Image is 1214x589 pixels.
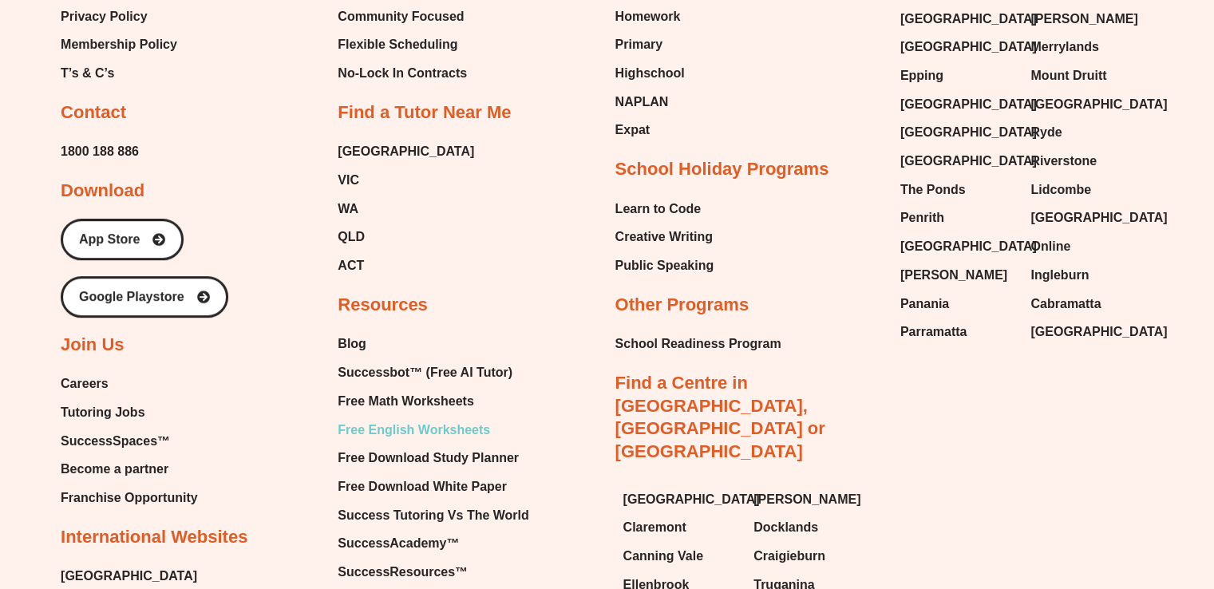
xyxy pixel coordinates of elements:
span: [PERSON_NAME] [1030,7,1137,31]
a: Free Download White Paper [338,475,528,499]
span: Claremont [623,516,686,540]
span: Google Playstore [79,291,184,303]
a: Parramatta [900,320,1015,344]
a: Lidcombe [1030,178,1145,202]
span: Online [1030,235,1070,259]
span: Free Download Study Planner [338,446,519,470]
span: Ingleburn [1030,263,1089,287]
span: T’s & C’s [61,61,114,85]
a: Google Playstore [61,276,228,318]
a: Mount Druitt [1030,64,1145,88]
span: Successbot™ (Free AI Tutor) [338,361,512,385]
span: Riverstone [1030,149,1097,173]
span: Flexible Scheduling [338,33,457,57]
a: Free Download Study Planner [338,446,528,470]
span: [GEOGRAPHIC_DATA] [900,35,1037,59]
a: SuccessResources™ [338,560,528,584]
span: Blog [338,332,366,356]
a: Success Tutoring Vs The World [338,504,528,528]
a: T’s & C’s [61,61,177,85]
span: No-Lock In Contracts [338,61,467,85]
a: [PERSON_NAME] [900,263,1015,287]
a: Blog [338,332,528,356]
a: Franchise Opportunity [61,486,198,510]
h2: International Websites [61,526,247,549]
span: Free English Worksheets [338,418,490,442]
a: Highschool [615,61,692,85]
span: Parramatta [900,320,967,344]
a: Merrylands [1030,35,1145,59]
a: Penrith [900,206,1015,230]
a: Docklands [753,516,868,540]
span: Craigieburn [753,544,825,568]
span: Panania [900,292,949,316]
h2: Resources [338,294,428,317]
a: [GEOGRAPHIC_DATA] [900,235,1015,259]
span: [GEOGRAPHIC_DATA] [900,121,1037,144]
span: SuccessAcademy™ [338,532,459,555]
a: [GEOGRAPHIC_DATA] [61,564,197,588]
span: Expat [615,118,650,142]
a: QLD [338,225,474,249]
span: [GEOGRAPHIC_DATA] [1030,206,1167,230]
a: [GEOGRAPHIC_DATA] [1030,93,1145,117]
span: [GEOGRAPHIC_DATA] [338,140,474,164]
a: Cabramatta [1030,292,1145,316]
span: Cabramatta [1030,292,1101,316]
span: Merrylands [1030,35,1098,59]
a: Become a partner [61,457,198,481]
a: Flexible Scheduling [338,33,473,57]
a: [GEOGRAPHIC_DATA] [900,7,1015,31]
a: Careers [61,372,198,396]
a: No-Lock In Contracts [338,61,473,85]
span: Community Focused [338,5,464,29]
a: [GEOGRAPHIC_DATA] [623,488,738,512]
span: [GEOGRAPHIC_DATA] [623,488,760,512]
span: Mount Druitt [1030,64,1106,88]
span: [GEOGRAPHIC_DATA] [900,149,1037,173]
h2: Join Us [61,334,124,357]
span: Creative Writing [615,225,713,249]
a: Learn to Code [615,197,714,221]
span: Privacy Policy [61,5,148,29]
span: Free Math Worksheets [338,389,473,413]
a: Free English Worksheets [338,418,528,442]
span: Canning Vale [623,544,703,568]
a: Canning Vale [623,544,738,568]
span: Epping [900,64,943,88]
a: Free Math Worksheets [338,389,528,413]
a: [GEOGRAPHIC_DATA] [900,121,1015,144]
a: [GEOGRAPHIC_DATA] [900,149,1015,173]
iframe: Chat Widget [948,409,1214,589]
a: Creative Writing [615,225,714,249]
a: Primary [615,33,692,57]
span: [GEOGRAPHIC_DATA] [900,7,1037,31]
a: School Readiness Program [615,332,781,356]
a: Privacy Policy [61,5,177,29]
a: WA [338,197,474,221]
span: Free Download White Paper [338,475,507,499]
span: QLD [338,225,365,249]
a: Epping [900,64,1015,88]
span: [GEOGRAPHIC_DATA] [1030,320,1167,344]
a: Public Speaking [615,254,714,278]
span: Become a partner [61,457,168,481]
a: Tutoring Jobs [61,401,198,425]
a: [PERSON_NAME] [753,488,868,512]
a: Craigieburn [753,544,868,568]
h2: Contact [61,101,126,125]
h2: School Holiday Programs [615,158,829,181]
span: [PERSON_NAME] [900,263,1007,287]
span: SuccessSpaces™ [61,429,170,453]
a: Riverstone [1030,149,1145,173]
a: Find a Centre in [GEOGRAPHIC_DATA], [GEOGRAPHIC_DATA] or [GEOGRAPHIC_DATA] [615,373,825,461]
a: Membership Policy [61,33,177,57]
a: Expat [615,118,692,142]
span: Penrith [900,206,944,230]
span: [GEOGRAPHIC_DATA] [1030,93,1167,117]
